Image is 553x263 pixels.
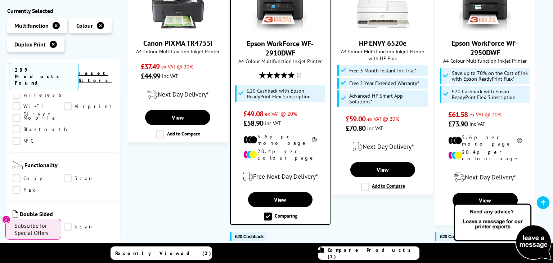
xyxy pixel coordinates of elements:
a: Recently Viewed (2) [111,246,212,260]
a: Mopria [13,114,64,122]
a: Fax [13,186,64,194]
span: £20 Cashback with Epson ReadyPrint Flex Subscription [247,88,323,99]
span: Compare Products (1) [328,247,419,260]
span: Free 3 Month Instant Ink Trial* [349,68,417,73]
a: Compare Products (1) [318,246,419,260]
span: Free 2 Year Extended Warranty* [349,80,419,86]
span: A4 Colour Multifunction Inkjet Printer [234,58,326,64]
label: Add to Compare [156,130,200,138]
label: Add to Compare [361,183,405,191]
a: Canon PIXMA TR4755i [143,39,212,48]
a: NFC [13,137,64,145]
li: 5.6p per mono page [243,133,317,146]
span: £20 Cashback [440,234,468,239]
span: Double Sided [20,211,115,219]
div: modal_delivery [234,166,326,187]
span: £58.90 [243,119,263,128]
span: Duplex Print [14,41,46,48]
a: HP ENVY 6520e [359,39,406,48]
span: (1) [297,68,301,82]
button: £20 Cashback [435,232,472,241]
span: Subscribe for Special Offers [14,222,54,236]
span: inc VAT [162,72,178,79]
li: 20.4p per colour page [243,148,317,161]
span: A4 Colour Multifunction Inkjet Printer [131,48,224,55]
a: Copy [13,175,64,183]
a: Scan [64,175,115,183]
a: Epson WorkForce WF-2950DWF [458,26,512,33]
a: reset filters [78,70,112,84]
span: £70.80 [346,124,365,133]
span: £20 Cashback with Epson ReadyPrint Flex Subscription [452,89,529,100]
a: Epson WorkForce WF-2910DWF [253,26,307,33]
span: inc VAT [469,120,485,127]
a: Epson WorkForce WF-2910DWF [247,39,314,58]
span: ex VAT @ 20% [265,110,297,117]
a: Epson WorkForce WF-2950DWF [451,39,518,57]
span: £61.58 [448,110,468,119]
a: Airprint [64,103,115,111]
a: Wireless [13,91,66,99]
div: modal_delivery [336,137,429,157]
span: ex VAT @ 20% [367,115,399,122]
span: Save up to 70% on the Cost of Ink with Epson ReadyPrint Flex* [452,70,529,82]
img: Open Live Chat window [452,202,553,262]
a: View [248,192,313,207]
span: A4 Colour Multifunction Inkjet Printer with HP Plus [336,48,429,62]
a: View [145,110,210,125]
label: Comparing [264,213,297,220]
button: Close [2,215,10,224]
a: Wi-Fi Direct [13,103,64,111]
a: View [350,162,415,177]
span: Recently Viewed (2) [115,250,211,257]
span: £59.00 [346,114,365,124]
span: A4 Colour Multifunction Inkjet Printer [439,57,531,64]
span: ex VAT @ 20% [161,63,193,70]
span: Colour [76,22,93,29]
li: 20.4p per colour page [448,149,522,162]
div: modal_delivery [439,167,531,187]
a: View [453,193,517,208]
span: £20 Cashback [235,234,264,239]
span: ex VAT @ 20% [469,111,502,118]
span: inc VAT [367,125,383,131]
span: Functionality [24,162,115,171]
a: Canon PIXMA TR4755i [151,26,205,33]
a: Scan [64,223,115,231]
div: Currently Selected [7,7,120,14]
span: £73.90 [448,119,468,129]
li: 5.6p per mono page [448,134,522,147]
div: modal_delivery [131,84,224,104]
img: Double Sided [13,211,18,218]
span: Advanced HP Smart App Solutions* [349,93,426,104]
span: Multifunction [14,22,49,29]
span: inc VAT [265,120,281,126]
span: £37.49 [141,62,160,71]
a: HP ENVY 6520e [356,26,410,33]
a: Bluetooth [13,126,69,134]
span: £49.08 [243,109,263,119]
button: £20 Cashback [230,232,267,241]
span: £44.99 [141,71,161,81]
img: Functionality [13,162,23,170]
span: 289 Products Found [9,63,78,90]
